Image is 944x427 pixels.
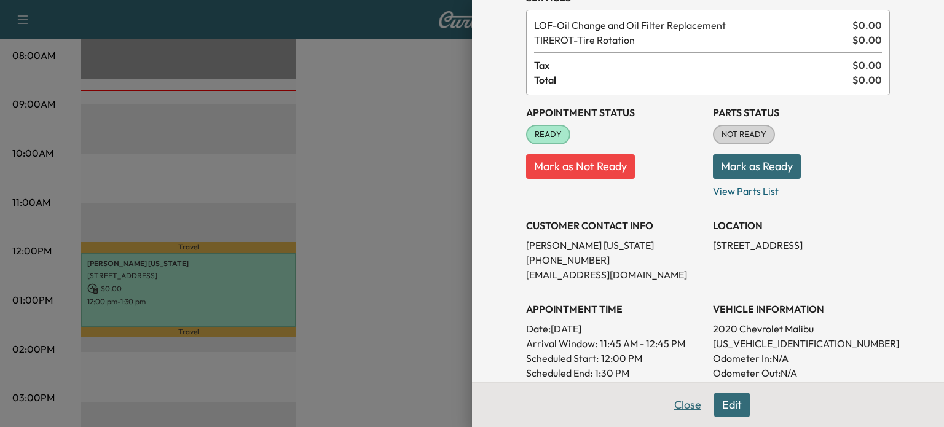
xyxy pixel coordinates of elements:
p: [PHONE_NUMBER] [526,253,703,267]
span: Total [534,72,852,87]
h3: LOCATION [713,218,890,233]
span: READY [527,128,569,141]
p: 2020 Chevrolet Malibu [713,321,890,336]
p: Scheduled Start: [526,351,599,366]
h3: VEHICLE INFORMATION [713,302,890,316]
h3: CUSTOMER CONTACT INFO [526,218,703,233]
p: [STREET_ADDRESS] [713,238,890,253]
span: $ 0.00 [852,58,882,72]
span: $ 0.00 [852,33,882,47]
p: [US_VEHICLE_IDENTIFICATION_NUMBER] [713,336,890,351]
p: 12:00 PM [601,351,642,366]
button: Mark as Ready [713,154,801,179]
span: $ 0.00 [852,72,882,87]
button: Mark as Not Ready [526,154,635,179]
p: Odometer Out: N/A [713,366,890,380]
p: Scheduled End: [526,366,592,380]
p: Arrival Window: [526,336,703,351]
h3: Appointment Status [526,105,703,120]
p: 1:30 PM [595,366,629,380]
span: Tax [534,58,852,72]
p: [EMAIL_ADDRESS][DOMAIN_NAME] [526,267,703,282]
h3: Parts Status [713,105,890,120]
button: Close [666,393,709,417]
span: Oil Change and Oil Filter Replacement [534,18,848,33]
button: Edit [714,393,750,417]
span: 11:45 AM - 12:45 PM [600,336,685,351]
span: $ 0.00 [852,18,882,33]
h3: APPOINTMENT TIME [526,302,703,316]
p: Duration: 90 minutes [526,380,703,395]
span: Tire Rotation [534,33,848,47]
p: Odometer In: N/A [713,351,890,366]
p: [PERSON_NAME] [US_STATE] [526,238,703,253]
span: NOT READY [714,128,774,141]
p: View Parts List [713,179,890,198]
p: Date: [DATE] [526,321,703,336]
